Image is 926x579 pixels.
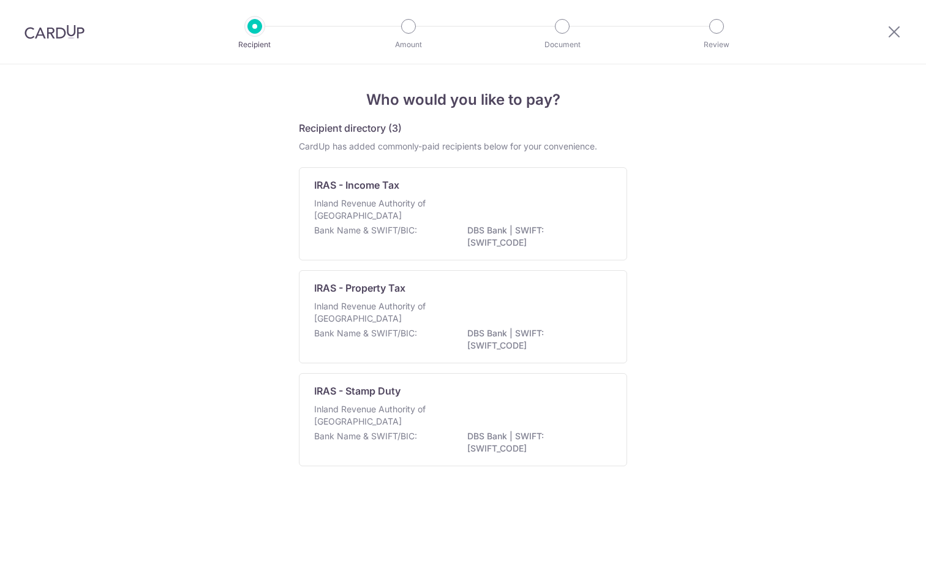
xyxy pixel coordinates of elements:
p: Inland Revenue Authority of [GEOGRAPHIC_DATA] [314,403,444,428]
p: IRAS - Property Tax [314,281,405,295]
p: Inland Revenue Authority of [GEOGRAPHIC_DATA] [314,300,444,325]
h4: Who would you like to pay? [299,89,627,111]
p: IRAS - Income Tax [314,178,399,192]
h5: Recipient directory (3) [299,121,402,135]
p: Bank Name & SWIFT/BIC: [314,327,417,339]
div: CardUp has added commonly-paid recipients below for your convenience. [299,140,627,153]
p: DBS Bank | SWIFT: [SWIFT_CODE] [467,327,604,352]
p: DBS Bank | SWIFT: [SWIFT_CODE] [467,430,604,455]
img: CardUp [24,25,85,39]
p: Inland Revenue Authority of [GEOGRAPHIC_DATA] [314,197,444,222]
p: DBS Bank | SWIFT: [SWIFT_CODE] [467,224,604,249]
p: Review [671,39,762,51]
p: Bank Name & SWIFT/BIC: [314,224,417,237]
p: Document [517,39,608,51]
p: Amount [363,39,454,51]
p: IRAS - Stamp Duty [314,384,401,398]
p: Bank Name & SWIFT/BIC: [314,430,417,442]
p: Recipient [209,39,300,51]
